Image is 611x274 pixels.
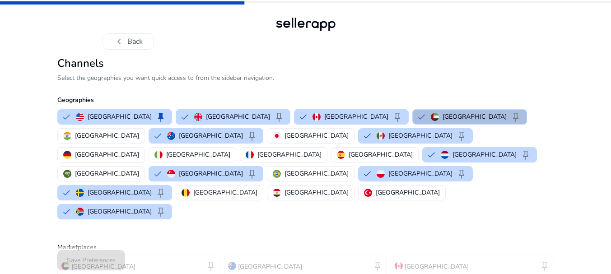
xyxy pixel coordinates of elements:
[57,57,554,70] h2: Channels
[57,242,554,252] p: Marketplaces
[364,189,372,197] img: tr.svg
[349,150,413,159] p: [GEOGRAPHIC_DATA]
[103,33,154,50] button: chevron_leftBack
[443,112,507,121] p: [GEOGRAPHIC_DATA]
[456,168,467,179] span: keep
[431,113,439,121] img: ae.svg
[193,188,257,197] p: [GEOGRAPHIC_DATA]
[388,169,452,178] p: [GEOGRAPHIC_DATA]
[75,131,139,140] p: [GEOGRAPHIC_DATA]
[88,112,152,121] p: [GEOGRAPHIC_DATA]
[154,151,163,159] img: it.svg
[246,151,254,159] img: fr.svg
[166,150,230,159] p: [GEOGRAPHIC_DATA]
[392,111,403,122] span: keep
[167,132,175,140] img: au.svg
[285,188,349,197] p: [GEOGRAPHIC_DATA]
[388,131,452,140] p: [GEOGRAPHIC_DATA]
[76,208,84,216] img: za.svg
[63,151,71,159] img: de.svg
[510,111,521,122] span: keep
[274,111,285,122] span: keep
[285,169,349,178] p: [GEOGRAPHIC_DATA]
[247,130,257,141] span: keep
[377,170,385,178] img: pl.svg
[76,189,84,197] img: se.svg
[88,207,152,216] p: [GEOGRAPHIC_DATA]
[206,112,270,121] p: [GEOGRAPHIC_DATA]
[312,113,321,121] img: ca.svg
[257,150,322,159] p: [GEOGRAPHIC_DATA]
[179,169,243,178] p: [GEOGRAPHIC_DATA]
[273,132,281,140] img: jp.svg
[182,189,190,197] img: be.svg
[75,169,139,178] p: [GEOGRAPHIC_DATA]
[273,189,281,197] img: eg.svg
[114,36,125,47] span: chevron_left
[57,95,554,105] p: Geographies
[76,113,84,121] img: us.svg
[324,112,388,121] p: [GEOGRAPHIC_DATA]
[456,130,467,141] span: keep
[63,170,71,178] img: sa.svg
[63,132,71,140] img: in.svg
[75,150,139,159] p: [GEOGRAPHIC_DATA]
[247,168,257,179] span: keep
[179,131,243,140] p: [GEOGRAPHIC_DATA]
[57,73,554,83] p: Select the geographies you want quick access to from the sidebar navigation.
[520,149,531,160] span: keep
[452,150,517,159] p: [GEOGRAPHIC_DATA]
[155,187,166,198] span: keep
[376,188,440,197] p: [GEOGRAPHIC_DATA]
[167,170,175,178] img: sg.svg
[88,188,152,197] p: [GEOGRAPHIC_DATA]
[285,131,349,140] p: [GEOGRAPHIC_DATA]
[337,151,345,159] img: es.svg
[377,132,385,140] img: mx.svg
[155,111,166,122] span: keep
[155,206,166,217] span: keep
[194,113,202,121] img: uk.svg
[273,170,281,178] img: br.svg
[441,151,449,159] img: nl.svg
